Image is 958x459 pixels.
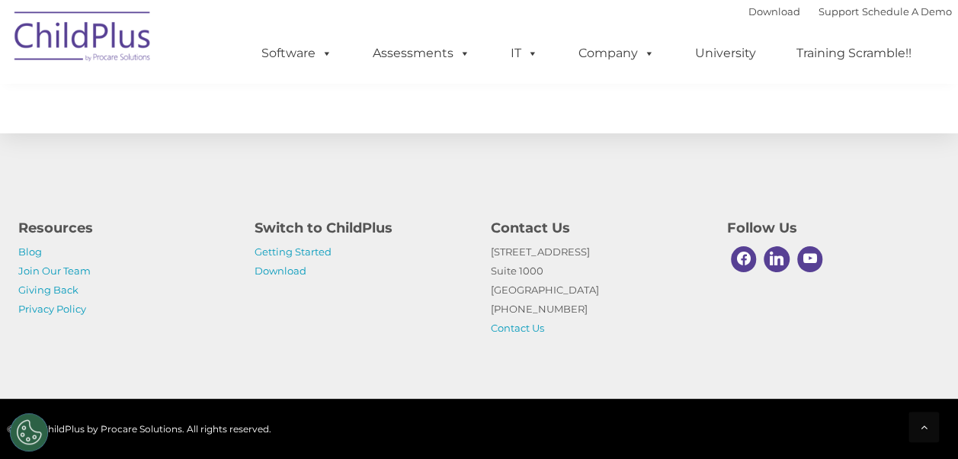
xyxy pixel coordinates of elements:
[563,38,670,69] a: Company
[7,1,159,77] img: ChildPlus by Procare Solutions
[255,265,306,277] a: Download
[18,217,232,239] h4: Resources
[18,303,86,315] a: Privacy Policy
[680,38,771,69] a: University
[18,265,91,277] a: Join Our Team
[212,163,277,175] span: Phone number
[781,38,927,69] a: Training Scramble!!
[748,5,800,18] a: Download
[819,5,859,18] a: Support
[7,423,271,435] span: © 2025 ChildPlus by Procare Solutions. All rights reserved.
[246,38,348,69] a: Software
[255,246,332,258] a: Getting Started
[491,242,704,338] p: [STREET_ADDRESS] Suite 1000 [GEOGRAPHIC_DATA] [PHONE_NUMBER]
[255,217,468,239] h4: Switch to ChildPlus
[357,38,485,69] a: Assessments
[760,242,793,276] a: Linkedin
[18,284,78,296] a: Giving Back
[862,5,952,18] a: Schedule A Demo
[793,242,827,276] a: Youtube
[491,322,544,334] a: Contact Us
[748,5,952,18] font: |
[491,217,704,239] h4: Contact Us
[212,101,258,112] span: Last name
[727,242,761,276] a: Facebook
[495,38,553,69] a: IT
[727,217,940,239] h4: Follow Us
[10,413,48,451] button: Cookies Settings
[18,246,42,258] a: Blog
